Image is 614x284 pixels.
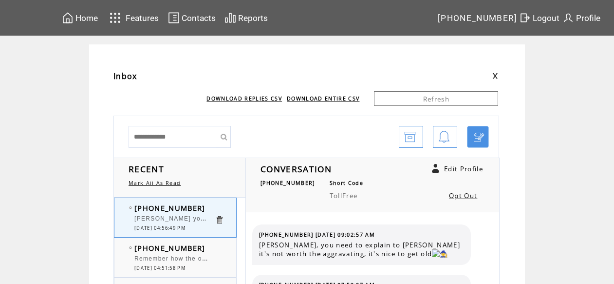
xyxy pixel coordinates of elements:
img: profile.svg [562,12,574,24]
span: Profile [576,13,600,23]
a: Home [60,10,99,25]
span: Inbox [113,71,137,81]
a: Mark All As Read [129,180,181,186]
span: [PHONE_NUMBER] [260,180,315,186]
span: Contacts [182,13,216,23]
span: RECENT [129,163,164,175]
span: Reports [238,13,268,23]
img: bell.png [438,126,450,148]
a: Reports [223,10,269,25]
img: archive.png [404,126,416,148]
span: [DATE] 04:51:58 PM [134,265,186,271]
img: exit.svg [519,12,531,24]
a: Features [105,8,160,27]
span: [PHONE_NUMBER] [DATE] 09:02:57 AM [259,231,375,238]
span: Logout [533,13,559,23]
img: chart.svg [224,12,236,24]
span: [DATE] 04:56:49 PM [134,225,186,231]
a: Edit Profile [444,164,483,173]
span: [PERSON_NAME], you need to explain to [PERSON_NAME] it's not worth the aggravating, it's nice to ... [259,241,464,258]
a: Contacts [167,10,217,25]
span: CONVERSATION [260,163,332,175]
a: Profile [561,10,602,25]
a: Click to start a chat with mobile number by SMS [467,126,489,148]
a: Logout [518,10,561,25]
input: Submit [216,126,231,148]
span: Home [75,13,98,23]
img: contacts.svg [168,12,180,24]
span: [PHONE_NUMBER] [134,203,205,213]
a: DOWNLOAD REPLIES CSV [206,95,282,102]
span: [PERSON_NAME] you need to toughen up,go be a people greeter at [GEOGRAPHIC_DATA] [134,213,427,223]
img: bulletEmpty.png [129,206,132,209]
img: home.svg [62,12,74,24]
span: [PHONE_NUMBER] [438,13,518,23]
a: Opt Out [449,191,477,200]
a: Click to delete these messgaes [215,215,224,224]
span: Short Code [330,180,363,186]
a: DOWNLOAD ENTIRE CSV [287,95,359,102]
img: bulletEmpty.png [129,246,132,249]
span: [PHONE_NUMBER] [134,243,205,253]
img: features.svg [107,10,124,26]
span: Features [126,13,159,23]
img: 🧙 [432,249,448,258]
span: TollFree [330,191,358,200]
span: Remember how the officer treated [PERSON_NAME] during the flood recently [134,253,383,263]
a: Click to edit user profile [432,164,439,173]
a: Refresh [374,91,498,106]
